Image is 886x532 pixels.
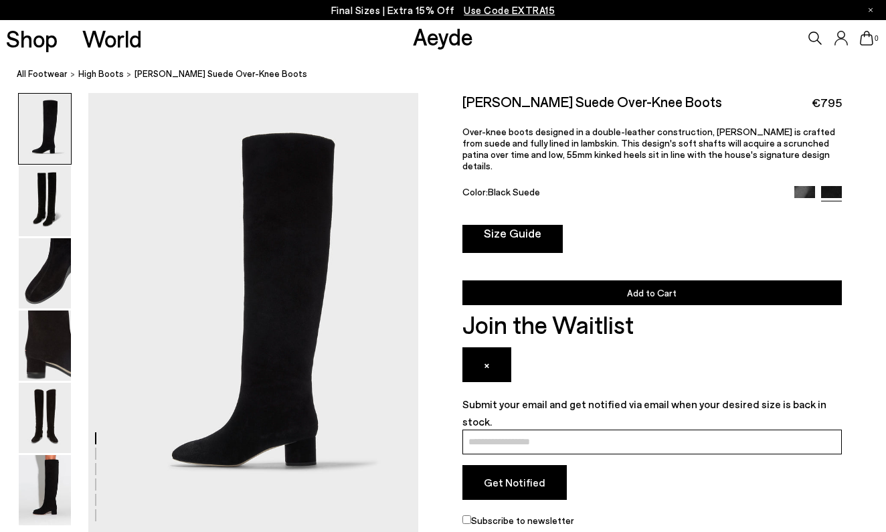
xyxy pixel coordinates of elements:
[462,126,842,171] p: Over-knee boots designed in a double-leather construction, [PERSON_NAME] is crafted from suede an...
[19,455,71,525] img: Willa Suede Over-Knee Boots - Image 6
[464,4,555,16] span: Navigate to /collections/ss25-final-sizes
[462,395,842,430] p: Submit your email and get notified via email when your desired size is back in stock.
[860,31,873,46] a: 0
[462,93,722,110] h2: [PERSON_NAME] Suede Over-Knee Boots
[78,68,124,79] span: High Boots
[19,311,71,381] img: Willa Suede Over-Knee Boots - Image 4
[413,22,473,50] a: Aeyde
[17,67,68,81] a: All Footwear
[812,94,842,111] span: €795
[19,166,71,236] img: Willa Suede Over-Knee Boots - Image 2
[6,27,58,50] a: Shop
[19,383,71,453] img: Willa Suede Over-Knee Boots - Image 5
[462,280,842,305] button: Add to Cart
[873,35,880,42] span: 0
[627,287,677,298] span: Add to Cart
[462,347,511,382] button: ×
[135,67,307,81] span: [PERSON_NAME] Suede Over-Knee Boots
[78,67,124,81] a: High Boots
[462,465,567,500] button: Get Notified
[17,56,886,93] nav: breadcrumb
[462,186,782,201] div: Color:
[19,238,71,308] img: Willa Suede Over-Knee Boots - Image 3
[331,2,555,19] p: Final Sizes | Extra 15% Off
[462,225,563,253] button: Size Guide
[462,307,842,342] h2: Join the Waitlist
[19,94,71,164] img: Willa Suede Over-Knee Boots - Image 1
[82,27,142,50] a: World
[462,515,471,524] input: Subscribe to newsletter
[488,186,540,197] span: Black Suede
